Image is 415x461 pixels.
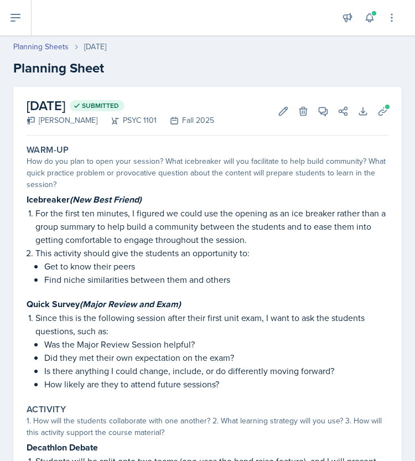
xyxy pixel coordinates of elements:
[27,115,97,126] div: [PERSON_NAME]
[84,41,106,53] div: [DATE]
[35,246,388,260] p: This activity should give the students an opportunity to:
[44,351,388,364] p: Did they met their own expectation on the exam?
[44,273,388,286] p: Find niche similarities between them and others
[27,441,98,454] strong: Decathlon Debate
[82,101,119,110] span: Submitted
[27,193,142,206] strong: Icebreaker
[44,364,388,377] p: Is there anything I could change, include, or do differently moving forward?
[44,338,388,351] p: Was the Major Review Session helpful?
[27,415,388,438] div: 1. How will the students collaborate with one another? 2. What learning strategy will you use? 3....
[27,156,388,190] div: How do you plan to open your session? What icebreaker will you facilitate to help build community...
[97,115,157,126] div: PSYC 1101
[80,298,181,310] em: (Major Review and Exam)
[35,206,388,246] p: For the first ten minutes, I figured we could use the opening as an ice breaker rather than a gro...
[13,41,69,53] a: Planning Sheets
[44,260,388,273] p: Get to know their peers
[13,58,402,78] h2: Planning Sheet
[27,144,69,156] label: Warm-Up
[44,377,388,391] p: How likely are they to attend future sessions?
[70,193,142,206] em: (New Best Friend)
[157,115,214,126] div: Fall 2025
[27,404,66,415] label: Activity
[35,311,388,338] p: Since this is the following session after their first unit exam, I want to ask the students quest...
[27,96,214,116] h2: [DATE]
[27,298,181,310] strong: Quick Survey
